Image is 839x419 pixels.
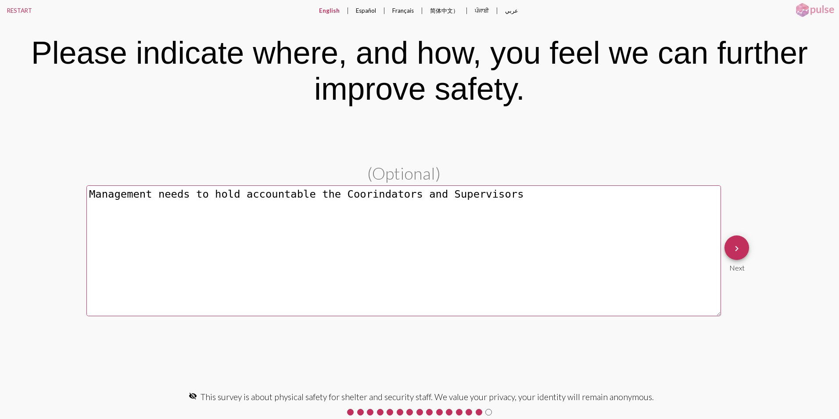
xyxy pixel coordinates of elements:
img: pulsehorizontalsmall.png [793,2,837,18]
mat-icon: visibility_off [189,392,197,400]
div: Next [724,260,749,272]
span: (Optional) [367,163,441,183]
mat-icon: keyboard_arrow_right [731,243,742,254]
div: Please indicate where, and how, you feel we can further improve safety. [13,35,827,107]
span: This survey is about physical safety for shelter and security staff. We value your privacy, your ... [201,392,654,402]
